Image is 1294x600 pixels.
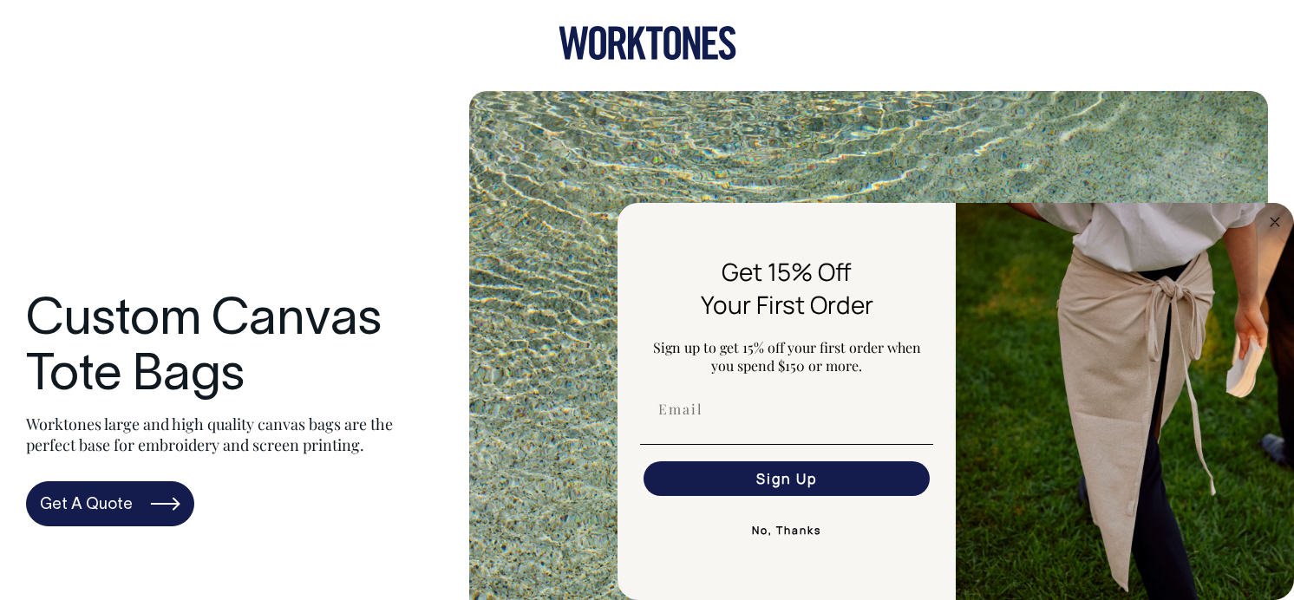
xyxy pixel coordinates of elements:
[1265,212,1285,232] button: Close dialog
[618,203,1294,600] div: FLYOUT Form
[956,203,1294,600] img: 5e34ad8f-4f05-4173-92a8-ea475ee49ac9.jpeg
[640,444,933,445] img: underline
[26,481,194,526] a: Get A Quote
[640,513,933,548] button: No, Thanks
[644,461,930,496] button: Sign Up
[722,255,852,288] span: Get 15% Off
[701,288,873,321] span: Your First Order
[644,392,930,427] input: Email
[653,338,921,375] span: Sign up to get 15% off your first order when you spend $150 or more.
[26,414,435,455] p: Worktones large and high quality canvas bags are the perfect base for embroidery and screen print...
[26,294,435,405] h1: Custom Canvas Tote Bags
